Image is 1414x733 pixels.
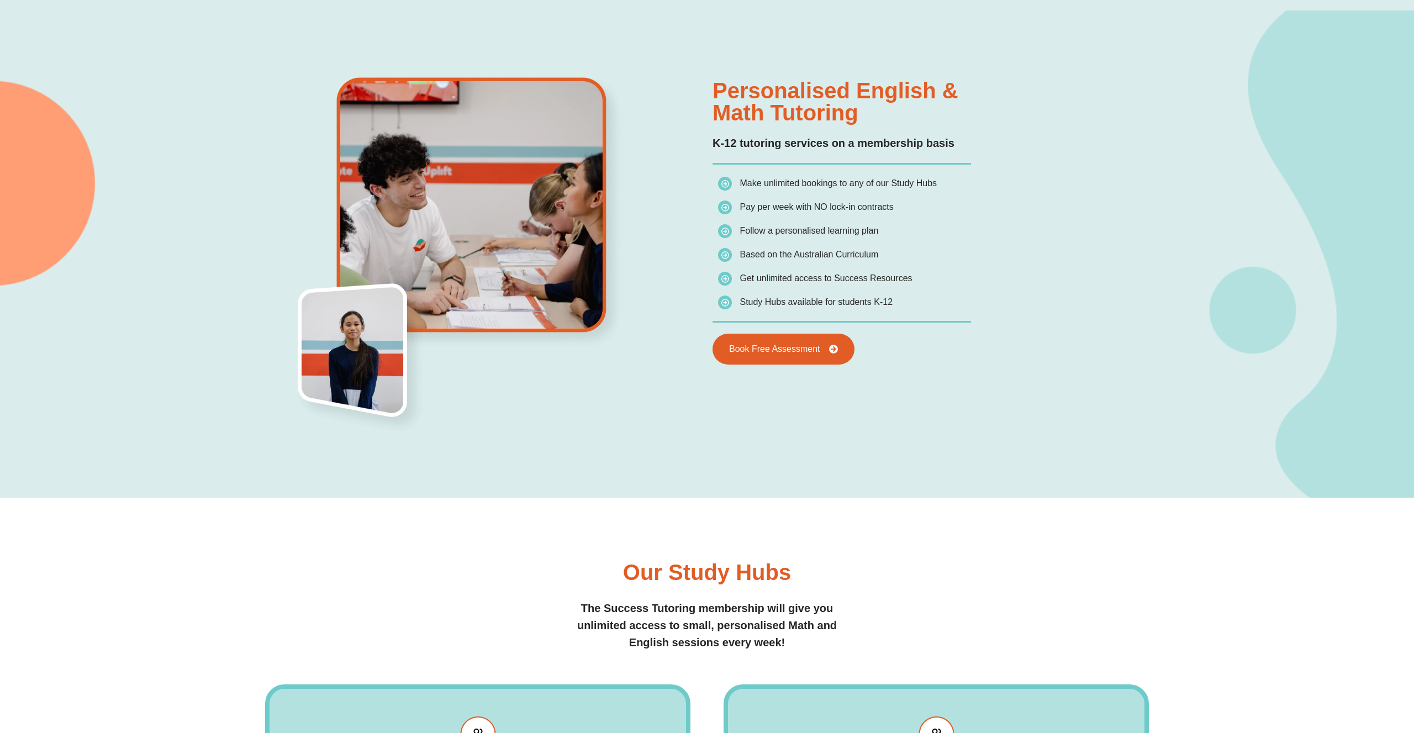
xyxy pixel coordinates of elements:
img: icon-list.png [718,248,732,262]
img: icon-list.png [718,296,732,309]
h2: Personalised English & Math Tutoring [713,80,1143,124]
img: icon-list.png [718,224,732,238]
img: icon-list.png [718,177,732,191]
span: Book Free Assessment [729,345,820,354]
span: Make unlimited bookings to any of our Study Hubs [740,178,937,188]
iframe: Chat Widget [1225,608,1414,733]
h2: K-12 tutoring services on a membership basis [713,135,1143,152]
span: Based on the Australian Curriculum [740,250,878,259]
img: icon-list.png [718,272,732,286]
h2: The Success Tutoring membership will give you unlimited access to small, personalised Math and En... [574,600,840,651]
img: icon-list.png [718,201,732,214]
span: Follow a personalised learning plan [740,226,878,235]
h2: Our Study Hubs [623,561,791,583]
span: Get unlimited access to Success Resources [740,273,912,283]
span: Pay per week with NO lock-in contracts [740,202,893,212]
a: Book Free Assessment [713,334,854,365]
span: Study Hubs available for students K-12 [740,297,893,307]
